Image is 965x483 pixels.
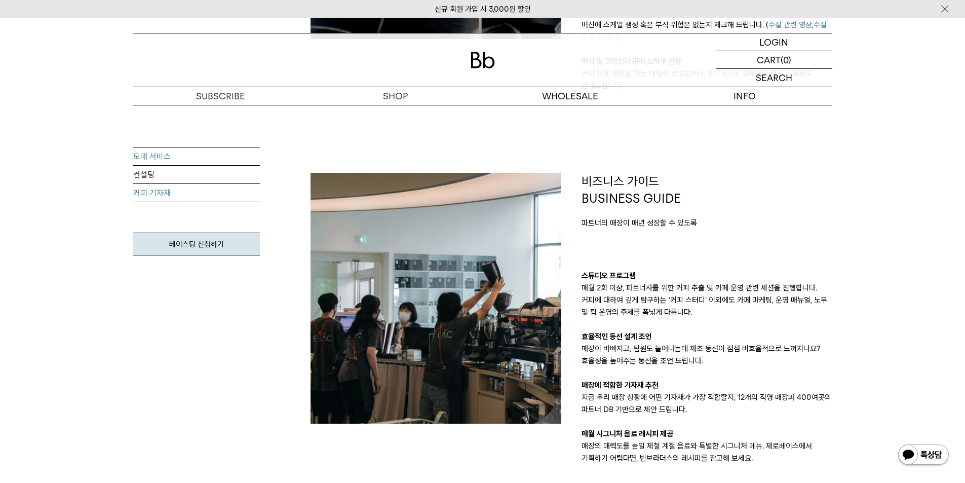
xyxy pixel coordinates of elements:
a: SHOP [308,87,483,105]
p: 매장에 적합한 기자재 추천 [582,379,832,391]
p: 매장이 바빠지고, 팀원도 늘어나는데 제조 동선이 점점 비효율적으로 느껴지나요? 효율성을 높여주는 동선을 조언 드립니다. [582,343,832,367]
p: WHOLESALE [483,87,658,105]
img: 로고 [471,52,495,68]
p: 지금 우리 매장 상황에 어떤 기자재가 가장 적합할지, 12개의 직영 매장과 400여곳의 파트너 DB 기반으로 제안 드립니다. [582,391,832,416]
a: 커피 기자재 [133,184,260,202]
p: 스튜디오 프로그램 [582,270,832,282]
p: LOGIN [759,33,788,51]
p: 비즈니스 가이드 BUSINESS GUIDE [582,173,832,207]
a: LOGIN [716,33,832,51]
p: SEARCH [756,69,792,87]
p: CART [757,51,781,68]
a: SUBSCRIBE [133,87,308,105]
p: 매월 시그니처 음료 레시피 제공 [582,428,832,440]
p: (0) [781,51,791,68]
a: CART (0) [716,51,832,69]
a: 신규 회원 가입 시 3,000원 할인 [435,5,531,14]
a: 테이스팅 신청하기 [133,233,260,255]
a: 컨설팅 [133,166,260,184]
img: 카카오톡 채널 1:1 채팅 버튼 [897,443,950,468]
p: 파트너의 매장이 매년 성장할 수 있도록 [582,217,832,229]
p: 매장의 매력도를 높일 제철 계절 음료와 특별한 시그니처 메뉴. 제로베이스에서 기획하기 어렵다면, 빈브라더스의 레시피를 참고해 보세요. [582,440,832,464]
p: 매월 2회 이상, 파트너사를 위한 커피 추출 및 카페 운영 관련 세션을 진행합니다. 커피에 대하여 깊게 탐구하는 ‘커피 스터디’ 이외에도 카페 마케팅, 운영 매뉴얼, 노무 및... [582,282,832,318]
p: INFO [658,87,832,105]
p: 효율적인 동선 설계 조언 [582,330,832,343]
a: 도매 서비스 [133,147,260,166]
